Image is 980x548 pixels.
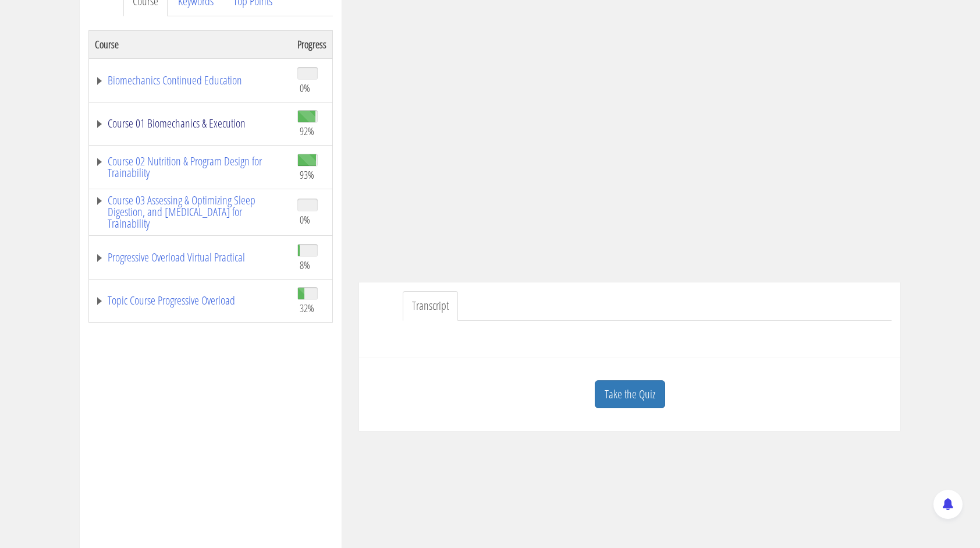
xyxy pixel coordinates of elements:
a: Course 02 Nutrition & Program Design for Trainability [95,155,286,179]
a: Course 03 Assessing & Optimizing Sleep Digestion, and [MEDICAL_DATA] for Trainability [95,195,286,229]
span: 32% [300,302,314,314]
span: 93% [300,168,314,181]
a: Take the Quiz [595,380,665,409]
a: Topic Course Progressive Overload [95,295,286,306]
a: Biomechanics Continued Education [95,75,286,86]
a: Course 01 Biomechanics & Execution [95,118,286,129]
span: 92% [300,125,314,137]
span: 8% [300,259,310,271]
a: Transcript [403,291,458,321]
span: 0% [300,213,310,226]
span: 0% [300,82,310,94]
a: Progressive Overload Virtual Practical [95,252,286,263]
th: Course [89,30,292,58]
th: Progress [292,30,333,58]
